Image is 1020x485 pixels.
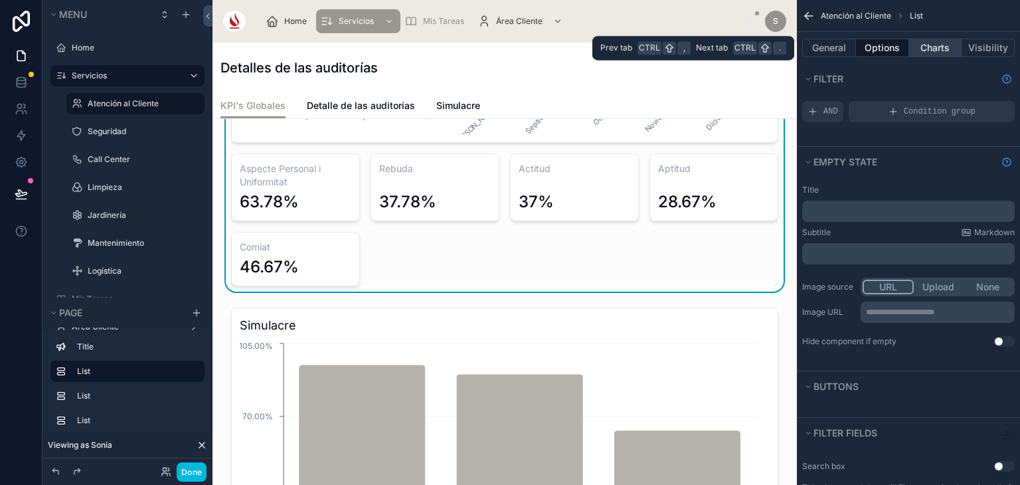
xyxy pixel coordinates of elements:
a: Home [262,9,316,33]
label: Title [802,185,819,195]
a: Servicios [316,9,400,33]
a: Markdown [961,227,1015,238]
div: scrollable content [42,330,212,444]
label: List [77,366,194,377]
button: Menu [48,5,151,24]
h3: Aspecte Personal i Uniformitat [240,162,351,189]
div: scrollable content [256,7,744,36]
button: General [802,39,856,57]
span: Área Cliente [496,16,543,27]
span: Next tab [696,43,728,53]
span: Menu [59,9,87,20]
div: 37% [519,191,554,213]
label: Mis Tareas [72,294,197,304]
button: Filter [802,70,996,88]
label: Subtitle [802,227,831,238]
span: Filter [813,73,843,84]
span: Ctrl [637,41,661,54]
label: Call Center [88,154,197,165]
label: Atención al Cliente [88,98,197,109]
div: scrollable content [802,243,1015,264]
button: None [963,280,1013,294]
div: scrollable content [861,302,1015,323]
div: 46.67% [240,256,299,278]
a: Simulacre [436,94,480,120]
label: Image source [802,282,855,292]
label: Search box [802,461,845,472]
label: Limpieza [88,182,197,193]
span: S [773,16,778,27]
span: . [774,43,785,53]
span: Markdown [974,227,1015,238]
label: Title [77,341,194,352]
div: 63.78% [240,191,299,213]
span: Simulacre [436,99,480,112]
text: [PERSON_NAME] [450,100,499,149]
svg: Show help information [1001,74,1012,84]
span: , [679,43,689,53]
div: scrollable content [802,201,1015,222]
h3: Aptitud [658,162,770,175]
span: Viewing as Sonia [48,440,112,450]
div: 28.67% [658,191,717,213]
span: Empty state [813,156,877,167]
button: Visibility [962,39,1015,57]
button: Charts [909,39,962,57]
span: Atención al Cliente [821,11,891,21]
span: Buttons [813,381,859,392]
button: Empty state [802,153,996,171]
span: Detalle de las auditorías [307,99,415,112]
div: 3 [1001,428,1012,438]
button: Done [177,462,207,482]
div: Hide component if empty [802,336,896,347]
label: Logística [88,266,197,276]
h3: Actitud [519,162,630,175]
span: Prev tab [600,43,632,53]
span: Mis Tareas [423,16,464,27]
a: Detalle de las auditorías [307,94,415,120]
label: List [77,391,194,401]
h1: Detalles de las auditorías [220,58,378,77]
button: Page [48,304,183,322]
span: Home [284,16,307,27]
a: Área Cliente [473,9,569,33]
label: Home [72,43,197,53]
h3: Comiat [240,241,351,254]
button: Upload [914,280,964,294]
span: Condition group [904,106,976,117]
button: Buttons [802,377,1007,396]
label: Seguridad [88,126,197,137]
button: Options [856,39,909,57]
span: Filter fields [813,427,877,438]
a: Mis Tareas [400,9,473,33]
span: Ctrl [733,41,757,54]
a: KPI's Globales [220,94,286,119]
svg: Show help information [1001,157,1012,167]
label: Image URL [802,307,855,318]
label: Servicios [72,70,178,81]
span: KPI's Globales [220,99,286,112]
div: 37.78% [379,191,436,213]
img: App logo [223,11,246,32]
label: Mantenimiento [88,238,197,248]
button: URL [863,280,914,294]
span: List [910,11,923,21]
button: Filter fields [802,424,996,442]
h3: Rebuda [379,162,491,175]
span: AND [823,106,838,117]
span: Servicios [339,16,374,27]
label: List [77,415,194,426]
span: Page [59,307,82,318]
label: Jardinería [88,210,197,221]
